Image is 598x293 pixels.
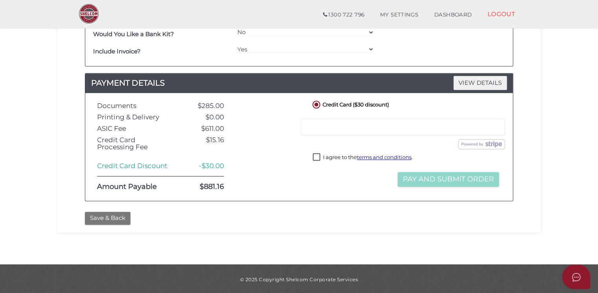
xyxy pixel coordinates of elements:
[398,172,499,187] button: Pay and Submit Order
[313,153,413,163] label: I agree to the .
[311,99,389,109] label: Credit Card ($30 discount)
[91,114,180,121] div: Printing & Delivery
[180,125,230,132] div: $611.00
[91,136,180,151] div: Credit Card Processing Fee
[180,102,230,110] div: $285.00
[458,139,505,149] img: stripe.png
[91,183,180,191] div: Amount Payable
[180,136,230,151] div: $15.16
[479,6,523,22] a: LOGOUT
[91,125,180,132] div: ASIC Fee
[93,30,174,38] b: Would You Like a Bank Kit?
[63,276,535,283] div: © 2025 Copyright Shelcom Corporate Services
[85,77,513,89] a: PAYMENT DETAILSVIEW DETAILS
[93,48,141,55] b: Include Invoice?
[91,162,180,170] div: Credit Card Discount
[85,212,130,225] button: Save & Back
[426,7,480,23] a: DASHBOARD
[453,76,507,90] span: VIEW DETAILS
[357,154,411,160] a: terms and conditions
[315,7,372,23] a: 1300 722 796
[372,7,426,23] a: MY SETTINGS
[91,102,180,110] div: Documents
[306,123,500,130] iframe: Secure card payment input frame
[85,77,513,89] h4: PAYMENT DETAILS
[180,183,230,191] div: $881.16
[562,265,590,289] button: Open asap
[180,114,230,121] div: $0.00
[180,162,230,170] div: -$30.00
